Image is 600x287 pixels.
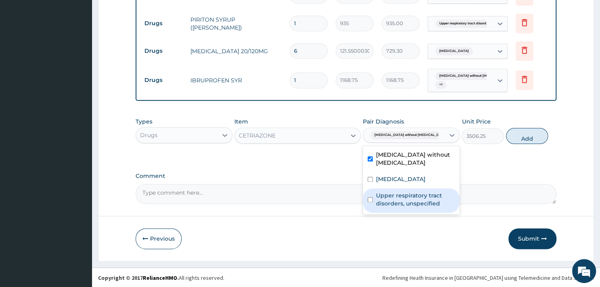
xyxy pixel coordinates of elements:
[136,173,556,179] label: Comment
[131,4,150,23] div: Minimize live chat window
[186,43,286,59] td: [MEDICAL_DATA] 20/120MG
[239,132,276,140] div: CETRIAZONE
[376,191,455,207] label: Upper respiratory tract disorders, unspecified
[140,73,186,88] td: Drugs
[136,228,182,249] button: Previous
[376,175,426,183] label: [MEDICAL_DATA]
[15,40,32,60] img: d_794563401_company_1708531726252_794563401
[143,274,177,281] a: RelianceHMO
[234,118,248,126] label: Item
[42,45,134,55] div: Chat with us now
[136,118,152,125] label: Types
[435,72,516,80] span: [MEDICAL_DATA] without [MEDICAL_DATA]
[363,118,404,126] label: Pair Diagnosis
[370,131,451,139] span: [MEDICAL_DATA] without [MEDICAL_DATA]
[435,20,493,28] span: Upper respiratory tract disord...
[382,274,594,282] div: Redefining Heath Insurance in [GEOGRAPHIC_DATA] using Telemedicine and Data Science!
[140,131,158,139] div: Drugs
[140,44,186,58] td: Drugs
[4,197,152,225] textarea: Type your message and hit 'Enter'
[462,118,490,126] label: Unit Price
[435,81,446,89] span: + 1
[506,128,548,144] button: Add
[186,12,286,36] td: PIRITON SYRUP ([PERSON_NAME])
[98,274,179,281] strong: Copyright © 2017 .
[186,72,286,88] td: IBRUPROFEN SYR
[46,90,110,171] span: We're online!
[376,151,455,167] label: [MEDICAL_DATA] without [MEDICAL_DATA]
[140,16,186,31] td: Drugs
[508,228,556,249] button: Submit
[435,47,473,55] span: [MEDICAL_DATA]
